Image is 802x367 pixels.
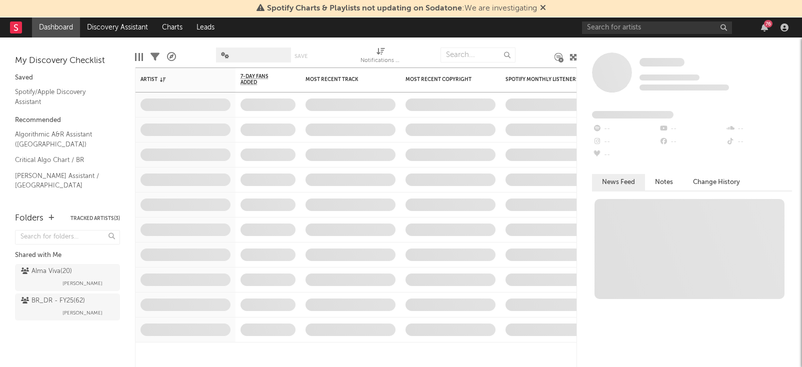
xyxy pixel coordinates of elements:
[15,212,43,224] div: Folders
[70,216,120,221] button: Tracked Artists(3)
[15,129,110,149] a: Algorithmic A&R Assistant ([GEOGRAPHIC_DATA])
[761,23,768,31] button: 76
[360,55,400,67] div: Notifications (Artist)
[639,57,684,67] a: Some Artist
[150,42,159,71] div: Filters
[305,76,380,82] div: Most Recent Track
[189,17,221,37] a: Leads
[639,84,729,90] span: 0 fans last week
[764,20,772,27] div: 76
[15,86,110,107] a: Spotify/Apple Discovery Assistant
[540,4,546,12] span: Dismiss
[639,74,699,80] span: Tracking Since: [DATE]
[405,76,480,82] div: Most Recent Copyright
[155,17,189,37] a: Charts
[658,135,725,148] div: --
[294,53,307,59] button: Save
[592,174,645,190] button: News Feed
[592,148,658,161] div: --
[658,122,725,135] div: --
[15,264,120,291] a: Alma Viva(20)[PERSON_NAME]
[267,4,537,12] span: : We are investigating
[505,76,580,82] div: Spotify Monthly Listeners
[645,174,683,190] button: Notes
[62,277,102,289] span: [PERSON_NAME]
[725,122,792,135] div: --
[592,135,658,148] div: --
[592,122,658,135] div: --
[582,21,732,34] input: Search for artists
[360,42,400,71] div: Notifications (Artist)
[62,307,102,319] span: [PERSON_NAME]
[135,42,143,71] div: Edit Columns
[80,17,155,37] a: Discovery Assistant
[15,170,110,191] a: [PERSON_NAME] Assistant / [GEOGRAPHIC_DATA]
[639,58,684,66] span: Some Artist
[15,293,120,320] a: BR_DR - FY25(62)[PERSON_NAME]
[32,17,80,37] a: Dashboard
[15,55,120,67] div: My Discovery Checklist
[140,76,215,82] div: Artist
[440,47,515,62] input: Search...
[21,295,85,307] div: BR_DR - FY25 ( 62 )
[21,265,72,277] div: Alma Viva ( 20 )
[15,154,110,165] a: Critical Algo Chart / BR
[15,230,120,244] input: Search for folders...
[267,4,462,12] span: Spotify Charts & Playlists not updating on Sodatone
[725,135,792,148] div: --
[15,72,120,84] div: Saved
[15,249,120,261] div: Shared with Me
[240,73,280,85] span: 7-Day Fans Added
[683,174,750,190] button: Change History
[167,42,176,71] div: A&R Pipeline
[15,114,120,126] div: Recommended
[592,111,673,118] span: Fans Added by Platform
